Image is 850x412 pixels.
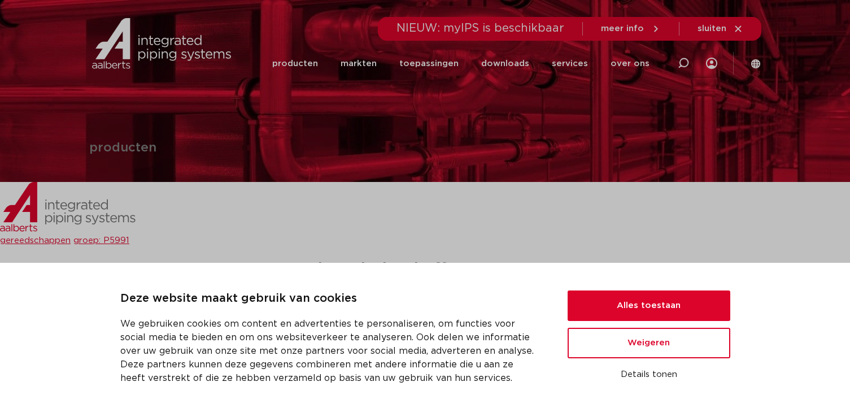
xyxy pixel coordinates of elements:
[481,42,529,85] a: downloads
[341,42,377,85] a: markten
[120,317,540,385] p: We gebruiken cookies om content en advertenties te personaliseren, om functies voor social media ...
[601,24,661,34] a: meer info
[272,42,318,85] a: producten
[698,24,743,34] a: sluiten
[272,42,650,85] nav: Menu
[73,236,129,245] a: groep: P5991
[706,51,717,76] div: my IPS
[611,42,650,85] a: over ons
[601,24,644,33] span: meer info
[120,290,540,308] p: Deze website maakt gebruik van cookies
[568,365,730,384] button: Details tonen
[399,42,459,85] a: toepassingen
[89,142,156,155] h1: producten
[698,24,726,33] span: sluiten
[568,328,730,358] button: Weigeren
[568,290,730,321] button: Alles toestaan
[396,23,564,34] span: NIEUW: myIPS is beschikbaar
[552,42,588,85] a: services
